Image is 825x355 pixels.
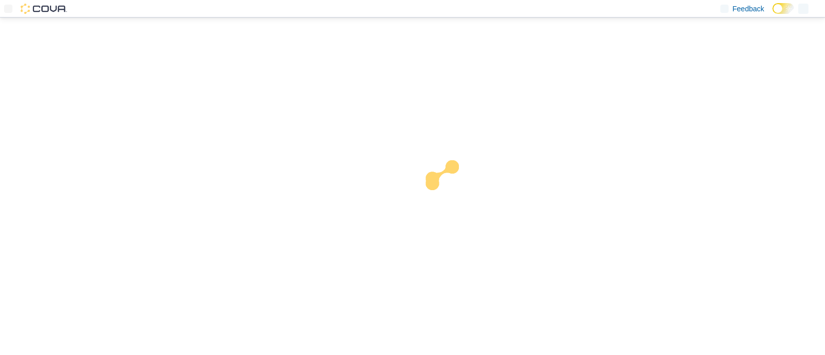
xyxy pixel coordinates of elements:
span: Feedback [733,4,764,14]
img: cova-loader [412,153,490,230]
input: Dark Mode [772,3,794,14]
img: Cova [21,4,67,14]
